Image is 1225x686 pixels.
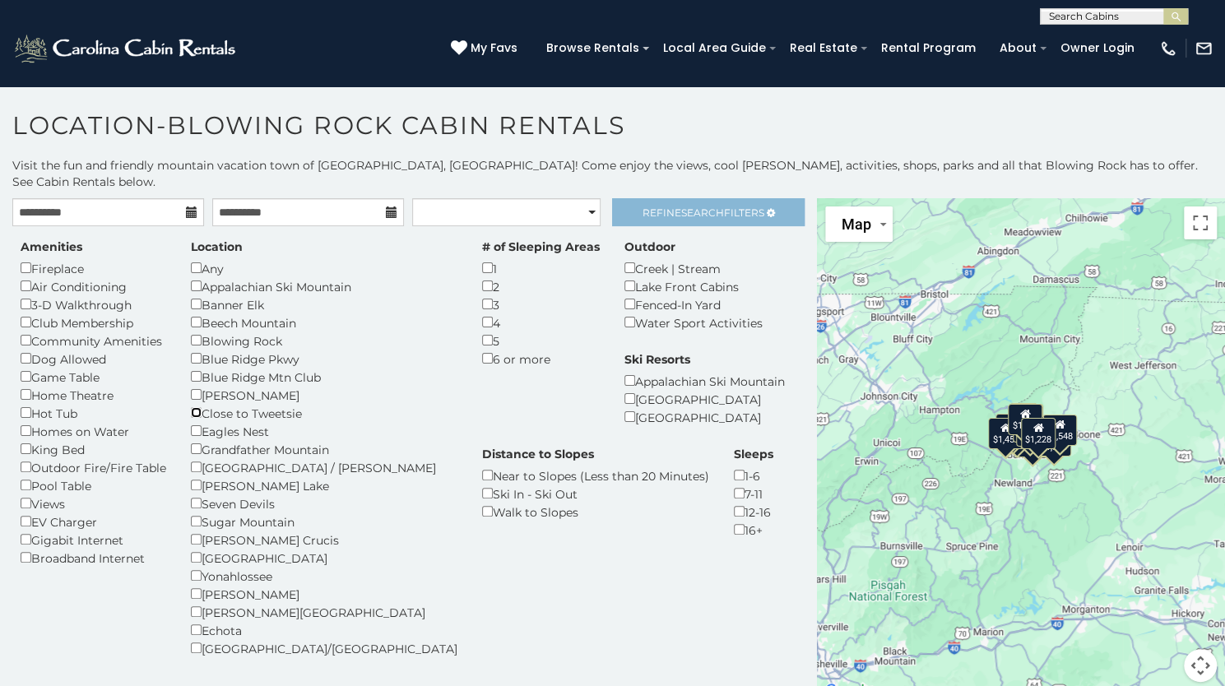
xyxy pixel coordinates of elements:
[21,476,166,494] div: Pool Table
[21,331,166,350] div: Community Amenities
[21,313,166,331] div: Club Membership
[191,295,457,313] div: Banner Elk
[1184,206,1217,239] button: Toggle fullscreen view
[191,639,457,657] div: [GEOGRAPHIC_DATA]/[GEOGRAPHIC_DATA]
[191,458,457,476] div: [GEOGRAPHIC_DATA] / [PERSON_NAME]
[191,603,457,621] div: [PERSON_NAME][GEOGRAPHIC_DATA]
[655,35,774,61] a: Local Area Guide
[191,422,457,440] div: Eagles Nest
[782,35,865,61] a: Real Estate
[471,39,517,57] span: My Favs
[191,567,457,585] div: Yonahlossee
[12,32,240,65] img: White-1-2.png
[482,295,600,313] div: 3
[451,39,522,58] a: My Favs
[191,440,457,458] div: Grandfather Mountain
[624,390,785,408] div: [GEOGRAPHIC_DATA]
[191,621,457,639] div: Echota
[21,531,166,549] div: Gigabit Internet
[191,259,457,277] div: Any
[482,350,600,368] div: 6 or more
[482,313,600,331] div: 4
[842,216,871,233] span: Map
[21,458,166,476] div: Outdoor Fire/Fire Table
[1008,404,1042,435] div: $1,230
[624,295,763,313] div: Fenced-In Yard
[1052,35,1143,61] a: Owner Login
[191,350,457,368] div: Blue Ridge Pkwy
[482,446,594,462] label: Distance to Slopes
[191,494,457,512] div: Seven Devils
[1195,39,1213,58] img: mail-regular-white.png
[191,239,243,255] label: Location
[191,277,457,295] div: Appalachian Ski Mountain
[191,386,457,404] div: [PERSON_NAME]
[624,277,763,295] div: Lake Front Cabins
[21,422,166,440] div: Homes on Water
[734,484,773,503] div: 7-11
[873,35,984,61] a: Rental Program
[643,206,764,219] span: Refine Filters
[191,549,457,567] div: [GEOGRAPHIC_DATA]
[191,585,457,603] div: [PERSON_NAME]
[21,404,166,422] div: Hot Tub
[21,259,166,277] div: Fireplace
[21,239,82,255] label: Amenities
[21,295,166,313] div: 3-D Walkthrough
[21,386,166,404] div: Home Theatre
[734,503,773,521] div: 12-16
[991,35,1045,61] a: About
[1021,418,1056,449] div: $1,228
[482,503,709,521] div: Walk to Slopes
[191,404,457,422] div: Close to Tweetsie
[482,331,600,350] div: 5
[1042,415,1077,446] div: $1,548
[734,466,773,484] div: 1-6
[21,512,166,531] div: EV Charger
[681,206,724,219] span: Search
[612,198,804,226] a: RefineSearchFilters
[1159,39,1177,58] img: phone-regular-white.png
[734,446,773,462] label: Sleeps
[624,259,763,277] div: Creek | Stream
[191,331,457,350] div: Blowing Rock
[624,408,785,426] div: [GEOGRAPHIC_DATA]
[191,476,457,494] div: [PERSON_NAME] Lake
[538,35,647,61] a: Browse Rentals
[624,372,785,390] div: Appalachian Ski Mountain
[624,351,690,368] label: Ski Resorts
[624,239,675,255] label: Outdoor
[191,531,457,549] div: [PERSON_NAME] Crucis
[1184,649,1217,682] button: Map camera controls
[482,239,600,255] label: # of Sleeping Areas
[191,512,457,531] div: Sugar Mountain
[624,313,763,331] div: Water Sport Activities
[482,259,600,277] div: 1
[734,521,773,539] div: 16+
[21,368,166,386] div: Game Table
[825,206,893,242] button: Change map style
[191,368,457,386] div: Blue Ridge Mtn Club
[482,484,709,503] div: Ski In - Ski Out
[21,549,166,567] div: Broadband Internet
[482,466,709,484] div: Near to Slopes (Less than 20 Minutes)
[191,313,457,331] div: Beech Mountain
[21,494,166,512] div: Views
[21,277,166,295] div: Air Conditioning
[21,350,166,368] div: Dog Allowed
[482,277,600,295] div: 2
[21,440,166,458] div: King Bed
[988,418,1023,449] div: $1,458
